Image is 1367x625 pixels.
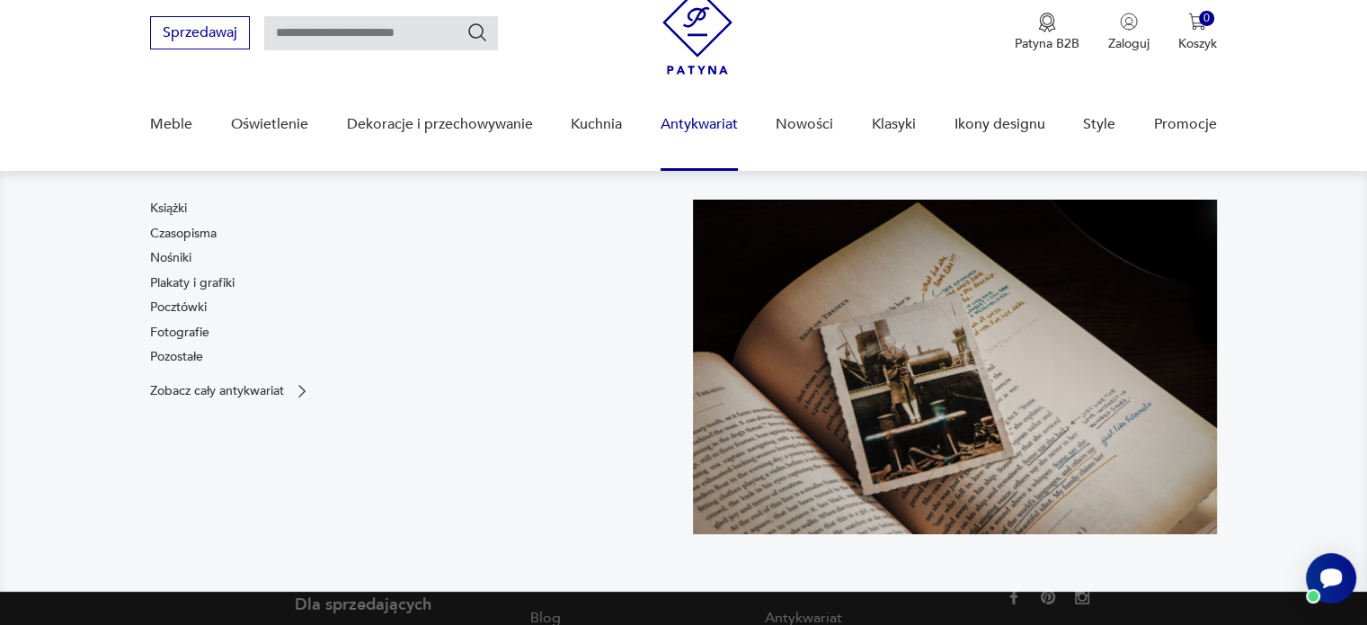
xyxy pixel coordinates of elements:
a: Fotografie [150,324,209,342]
p: Zaloguj [1108,35,1150,52]
p: Patyna B2B [1015,35,1079,52]
a: Meble [150,90,192,159]
p: Koszyk [1178,35,1217,52]
img: Ikonka użytkownika [1120,13,1138,31]
div: 0 [1199,11,1214,26]
a: Książki [150,200,187,218]
a: Dekoracje i przechowywanie [346,90,532,159]
button: Sprzedawaj [150,16,250,49]
img: c8a9187830f37f141118a59c8d49ce82.jpg [693,200,1217,534]
a: Ikony designu [954,90,1044,159]
button: Szukaj [466,22,488,43]
a: Nośniki [150,249,191,267]
a: Pocztówki [150,299,207,317]
a: Zobacz cały antykwariat [150,382,311,400]
a: Oświetlenie [231,90,308,159]
button: Patyna B2B [1015,13,1079,52]
p: Zobacz cały antykwariat [150,385,284,397]
a: Promocje [1154,90,1217,159]
a: Style [1083,90,1115,159]
a: Plakaty i grafiki [150,274,235,292]
a: Antykwariat [661,90,738,159]
a: Kuchnia [571,90,622,159]
img: Ikona medalu [1038,13,1056,32]
a: Sprzedawaj [150,28,250,40]
a: Czasopisma [150,225,217,243]
iframe: Smartsupp widget button [1306,553,1356,603]
a: Nowości [776,90,833,159]
button: Zaloguj [1108,13,1150,52]
img: Ikona koszyka [1188,13,1206,31]
button: 0Koszyk [1178,13,1217,52]
a: Klasyki [872,90,916,159]
a: Pozostałe [150,348,203,366]
a: Ikona medaluPatyna B2B [1015,13,1079,52]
